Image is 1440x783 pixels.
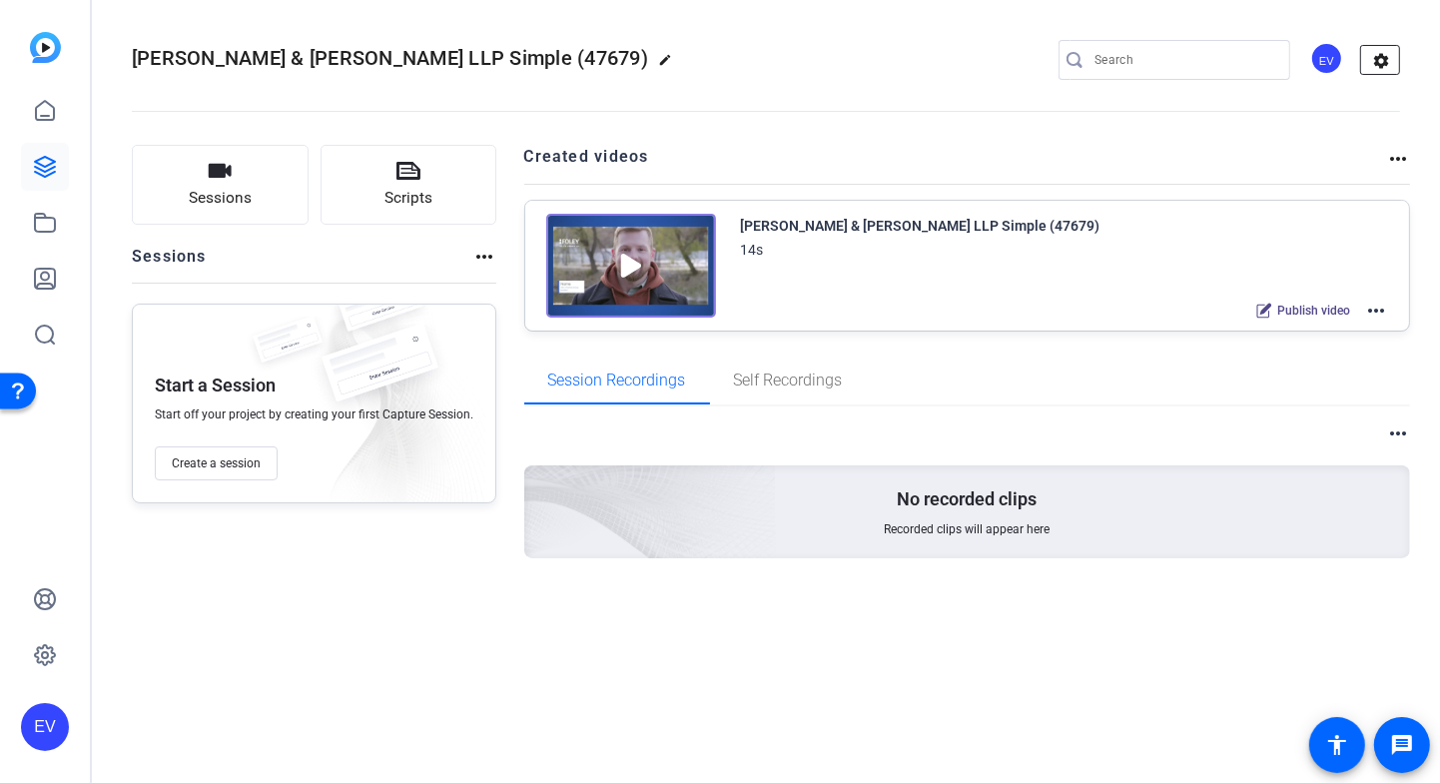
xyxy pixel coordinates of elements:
p: Start a Session [155,374,276,397]
input: Search [1094,48,1274,72]
span: Self Recordings [734,373,843,389]
span: Publish video [1277,303,1350,319]
button: Scripts [321,145,497,225]
img: fake-session.png [325,275,434,348]
ngx-avatar: Eric Veazie [1310,42,1345,77]
mat-icon: more_horiz [1364,299,1388,323]
p: No recorded clips [897,487,1037,511]
mat-icon: more_horiz [1386,421,1410,445]
div: [PERSON_NAME] & [PERSON_NAME] LLP Simple (47679) [741,214,1100,238]
img: fake-session.png [243,317,333,376]
mat-icon: settings [1361,46,1401,76]
button: Sessions [132,145,309,225]
mat-icon: edit [658,53,682,77]
h2: Created videos [524,145,1387,184]
div: EV [1310,42,1343,75]
mat-icon: message [1390,733,1414,757]
mat-icon: more_horiz [1386,147,1410,171]
span: Start off your project by creating your first Capture Session. [155,406,473,422]
span: Session Recordings [548,373,686,389]
div: EV [21,703,69,751]
h2: Sessions [132,245,207,283]
img: Creator Project Thumbnail [546,214,716,318]
span: Scripts [384,187,432,210]
div: 14s [741,238,764,262]
span: Recorded clips will appear here [884,521,1050,537]
button: Create a session [155,446,278,480]
img: blue-gradient.svg [30,32,61,63]
span: Sessions [189,187,252,210]
span: Create a session [172,455,261,471]
img: embarkstudio-empty-session.png [292,299,485,512]
img: embarkstudio-empty-session.png [301,269,777,702]
mat-icon: more_horiz [472,245,496,269]
span: [PERSON_NAME] & [PERSON_NAME] LLP Simple (47679) [132,46,648,70]
mat-icon: accessibility [1325,733,1349,757]
img: fake-session.png [305,325,454,423]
